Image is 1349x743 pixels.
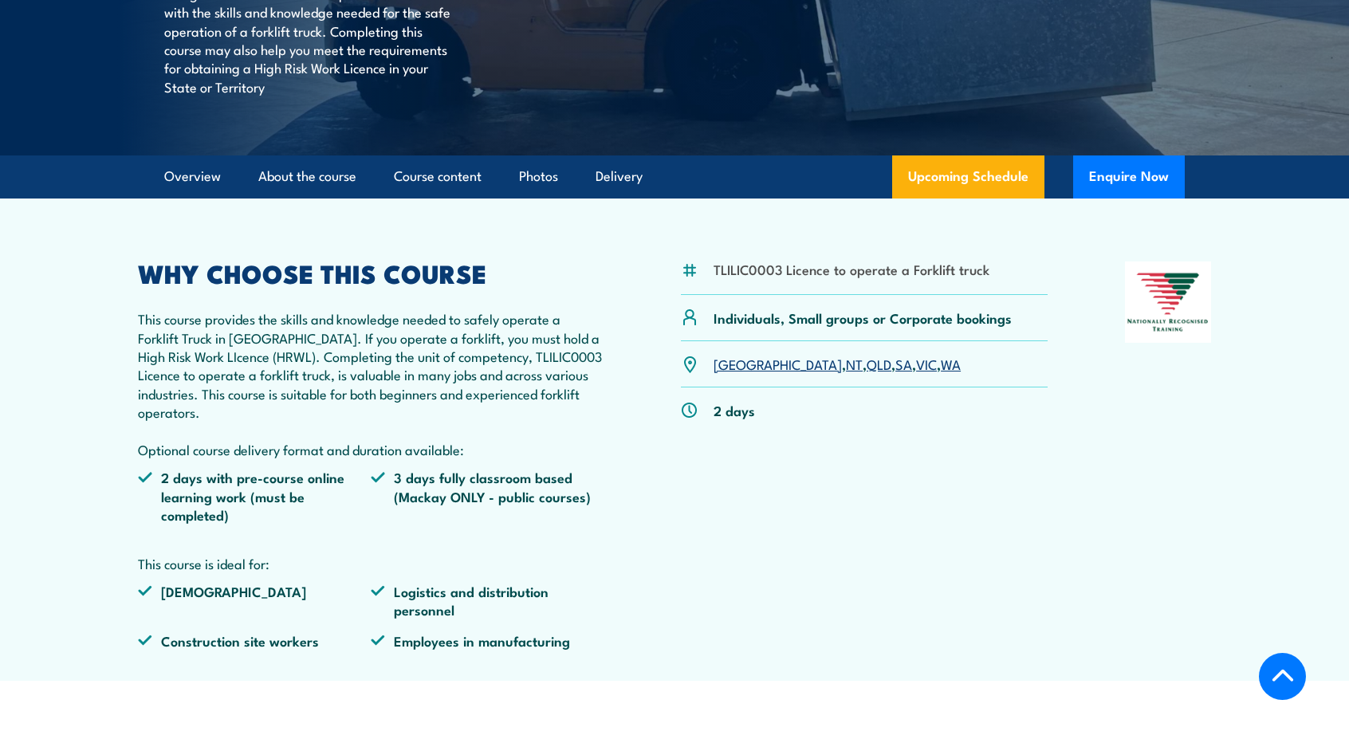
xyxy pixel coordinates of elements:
[895,354,912,373] a: SA
[371,582,604,619] li: Logistics and distribution personnel
[867,354,891,373] a: QLD
[714,355,961,373] p: , , , , ,
[164,155,221,198] a: Overview
[138,468,371,524] li: 2 days with pre-course online learning work (must be completed)
[519,155,558,198] a: Photos
[258,155,356,198] a: About the course
[138,261,604,284] h2: WHY CHOOSE THIS COURSE
[714,401,755,419] p: 2 days
[1073,155,1185,199] button: Enquire Now
[892,155,1044,199] a: Upcoming Schedule
[714,260,989,278] li: TLILIC0003 Licence to operate a Forklift truck
[714,309,1012,327] p: Individuals, Small groups or Corporate bookings
[596,155,643,198] a: Delivery
[138,582,371,619] li: [DEMOGRAPHIC_DATA]
[1125,261,1211,343] img: Nationally Recognised Training logo.
[394,155,482,198] a: Course content
[138,309,604,458] p: This course provides the skills and knowledge needed to safely operate a Forklift Truck in [GEOGR...
[846,354,863,373] a: NT
[371,468,604,524] li: 3 days fully classroom based (Mackay ONLY - public courses)
[941,354,961,373] a: WA
[138,631,371,650] li: Construction site workers
[714,354,842,373] a: [GEOGRAPHIC_DATA]
[916,354,937,373] a: VIC
[371,631,604,650] li: Employees in manufacturing
[138,554,604,572] p: This course is ideal for:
